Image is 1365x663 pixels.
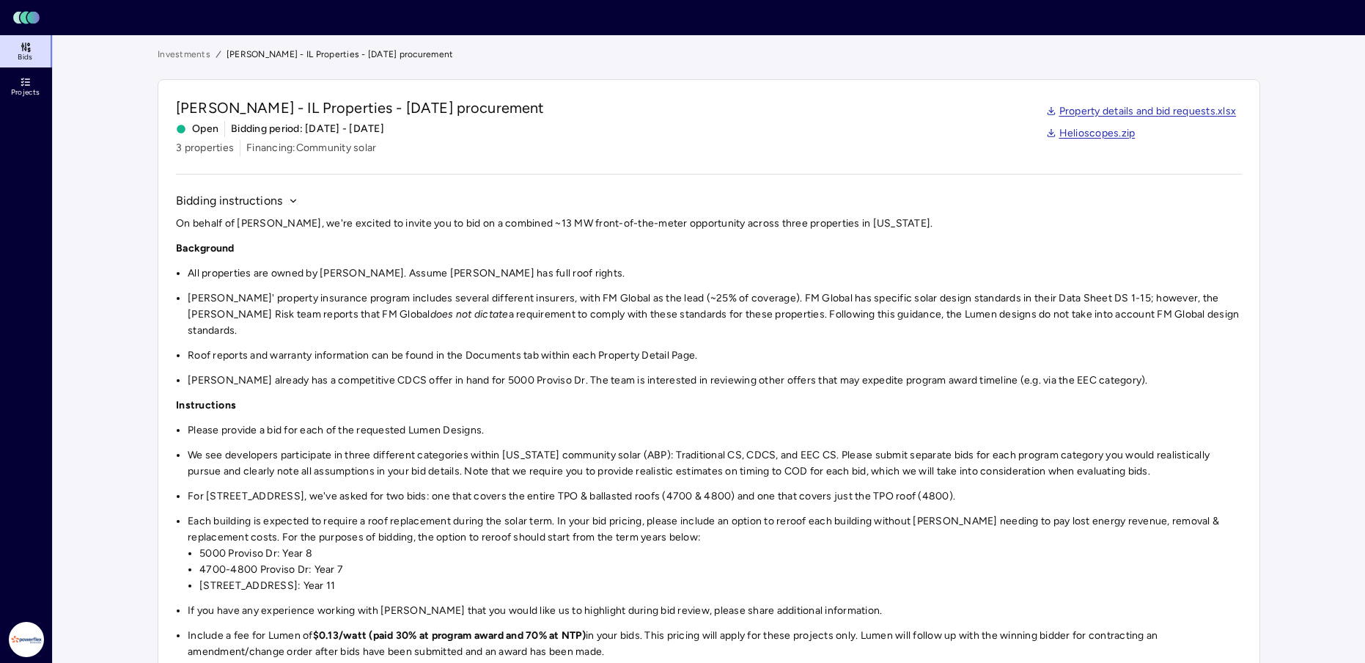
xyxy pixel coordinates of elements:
span: Open [176,121,218,137]
a: Investments [158,47,210,62]
strong: Background [176,242,235,254]
li: [PERSON_NAME]' property insurance program includes several different insurers, with FM Global as ... [188,290,1242,339]
li: If you have any experience working with [PERSON_NAME] that you would like us to highlight during ... [188,603,1242,619]
li: We see developers participate in three different categories within [US_STATE] community solar (AB... [188,447,1242,480]
li: [PERSON_NAME] already has a competitive CDCS offer in hand for 5000 Proviso Dr. The team is inter... [188,373,1242,389]
li: [STREET_ADDRESS]: Year 11 [199,578,1242,594]
span: 3 properties [176,140,234,156]
li: 4700-4800 Proviso Dr: Year 7 [199,562,1242,578]
span: Projects [11,88,40,97]
li: Include a fee for Lumen of in your bids. This pricing will apply for these projects only. Lumen w... [188,628,1242,660]
span: [PERSON_NAME] - IL Properties - [DATE] procurement [227,47,454,62]
img: Powerflex [9,622,44,657]
li: Roof reports and warranty information can be found in the Documents tab within each Property Deta... [188,348,1242,364]
a: Helioscopes.zip [1046,125,1136,142]
button: Bidding instructions [176,192,298,210]
li: Please provide a bid for each of the requested Lumen Designs. [188,422,1242,439]
span: [PERSON_NAME] - IL Properties - [DATE] procurement [176,98,545,118]
nav: breadcrumb [158,47,1260,62]
span: Bids [18,53,32,62]
li: All properties are owned by [PERSON_NAME]. Assume [PERSON_NAME] has full roof rights. [188,265,1242,282]
span: Financing: Community solar [246,140,376,156]
li: For [STREET_ADDRESS], we've asked for two bids: one that covers the entire TPO & ballasted roofs ... [188,488,1242,505]
li: 5000 Proviso Dr: Year 8 [199,546,1242,562]
a: Property details and bid requests.xlsx [1046,103,1237,120]
strong: $0.13/watt (paid 30% at program award and 70% at NTP) [313,629,586,642]
em: does not dictate [430,308,509,320]
p: On behalf of [PERSON_NAME], we're excited to invite you to bid on a combined ~13 MW front-of-the-... [176,216,1242,232]
span: Bidding instructions [176,192,282,210]
span: Bidding period: [DATE] - [DATE] [231,121,384,137]
strong: Instructions [176,399,236,411]
li: Each building is expected to require a roof replacement during the solar term. In your bid pricin... [188,513,1242,594]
